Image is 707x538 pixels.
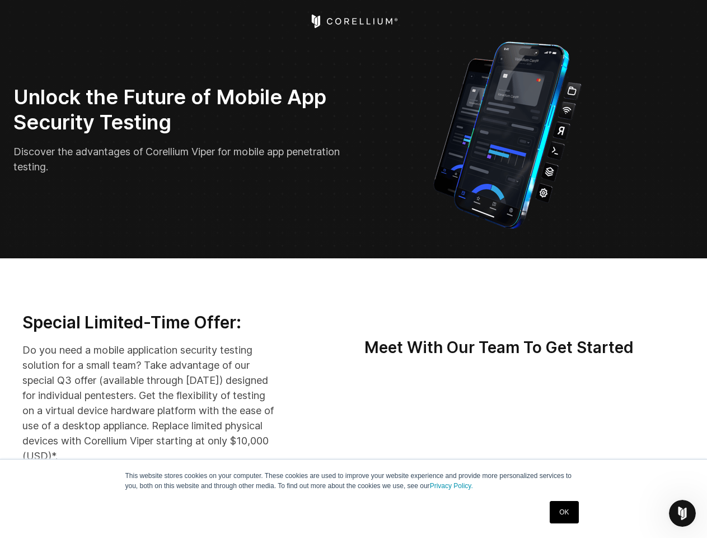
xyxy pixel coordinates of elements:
a: Privacy Policy. [430,482,473,490]
a: Corellium Home [309,15,398,28]
p: This website stores cookies on your computer. These cookies are used to improve your website expe... [125,471,582,491]
h2: Unlock the Future of Mobile App Security Testing [13,85,346,135]
strong: Meet With Our Team To Get Started [364,338,634,357]
iframe: Intercom live chat [669,500,696,527]
img: Corellium_VIPER_Hero_1_1x [423,36,592,231]
span: Discover the advantages of Corellium Viper for mobile app penetration testing. [13,146,340,173]
h3: Special Limited-Time Offer: [22,312,277,333]
a: OK [550,501,578,523]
